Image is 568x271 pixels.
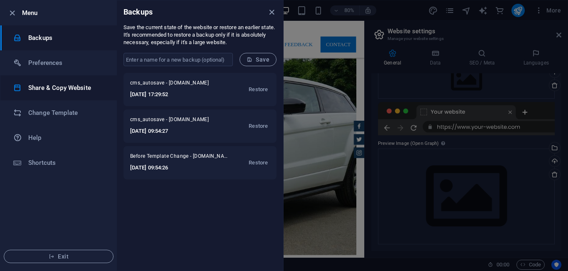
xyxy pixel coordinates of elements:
span: cms_autosave - [DOMAIN_NAME] [130,80,220,90]
h6: Share & Copy Website [28,83,105,93]
button: Restore [247,80,270,99]
input: Enter a name for a new backup (optional) [123,53,233,66]
span: Restore [249,158,268,168]
button: close [267,7,277,17]
h6: [DATE] 09:54:26 [130,163,230,173]
h6: Change Template [28,108,105,118]
h6: Preferences [28,58,105,68]
h6: Shortcuts [28,158,105,168]
p: Save the current state of the website or restore an earlier state. It's recommended to restore a ... [123,24,277,46]
h6: [DATE] 09:54:27 [130,126,220,136]
span: Restore [249,85,268,94]
span: Restore [249,121,268,131]
button: Exit [4,250,114,263]
span: Save [247,56,269,63]
h6: [DATE] 17:29:52 [130,90,220,99]
h6: Menu [22,8,110,18]
span: cms_autosave - [DOMAIN_NAME] [130,116,220,126]
button: Save [240,53,277,66]
h6: Backups [28,33,105,43]
button: Restore [247,153,270,173]
span: Before Template Change - phonesbydelan.com.ng [130,153,230,163]
a: Help [0,125,117,150]
h6: Help [28,133,105,143]
h6: Backups [123,7,153,17]
button: Restore [247,116,270,136]
span: Exit [11,253,106,260]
